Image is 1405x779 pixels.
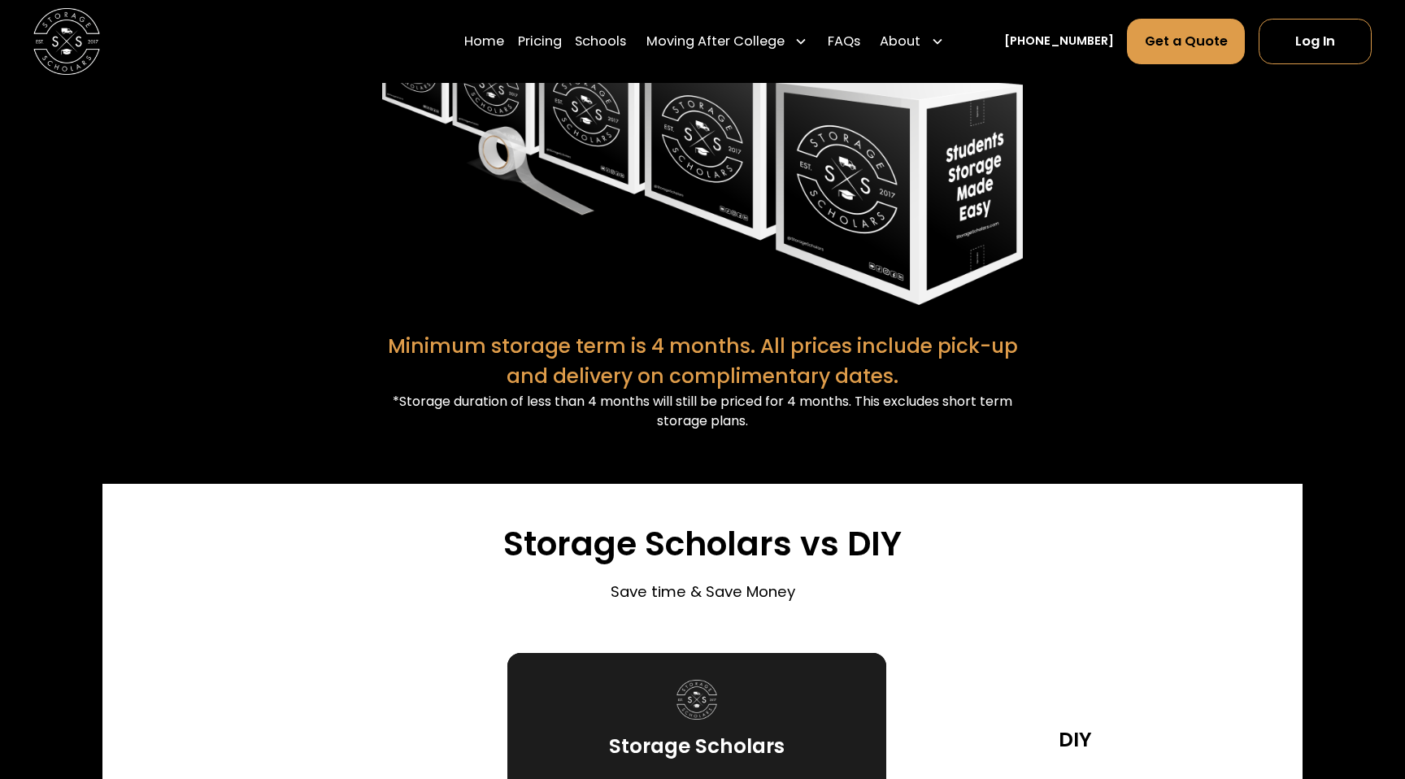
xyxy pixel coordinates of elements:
[382,332,1022,392] div: Minimum storage term is 4 months. All prices include pick-up and delivery on complimentary dates.
[880,32,920,52] div: About
[639,19,814,65] div: Moving After College
[828,19,860,65] a: FAQs
[33,8,100,75] img: Storage Scholars main logo
[609,733,785,759] h3: Storage Scholars
[1127,20,1245,64] a: Get a Quote
[464,19,504,65] a: Home
[676,680,716,720] img: Storage Scholars logo.
[1059,727,1092,753] h3: DIY
[1004,33,1114,50] a: [PHONE_NUMBER]
[518,19,562,65] a: Pricing
[1259,20,1372,64] a: Log In
[382,392,1022,431] div: *Storage duration of less than 4 months will still be priced for 4 months. This excludes short te...
[503,524,902,564] h3: Storage Scholars vs DIY
[873,19,950,65] div: About
[646,32,785,52] div: Moving After College
[575,19,626,65] a: Schools
[611,581,795,603] p: Save time & Save Money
